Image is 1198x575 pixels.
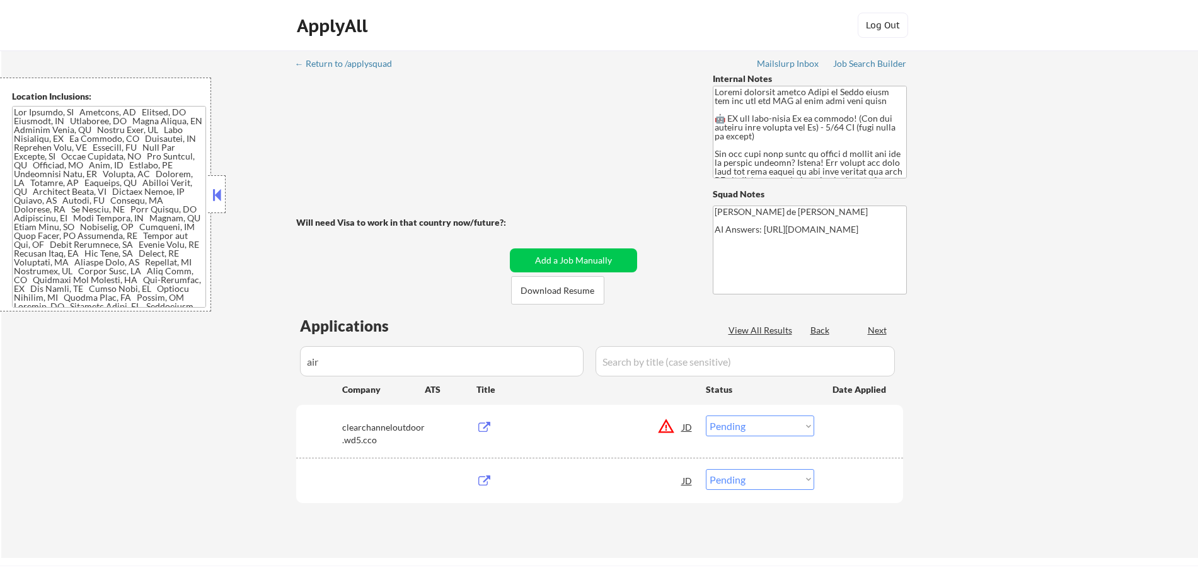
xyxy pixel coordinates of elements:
[681,415,694,438] div: JD
[681,469,694,492] div: JD
[12,90,206,103] div: Location Inclusions:
[810,324,831,337] div: Back
[511,276,604,305] button: Download Resume
[858,13,908,38] button: Log Out
[295,59,404,68] div: ← Return to /applysquad
[510,248,637,272] button: Add a Job Manually
[300,318,425,334] div: Applications
[706,378,814,400] div: Status
[342,383,425,396] div: Company
[833,59,907,68] div: Job Search Builder
[342,421,425,446] div: clearchanneloutdoor.wd5.cco
[300,346,584,376] input: Search by company (case sensitive)
[832,383,888,396] div: Date Applied
[713,188,907,200] div: Squad Notes
[297,15,371,37] div: ApplyAll
[757,59,820,71] a: Mailslurp Inbox
[596,346,895,376] input: Search by title (case sensitive)
[476,383,694,396] div: Title
[868,324,888,337] div: Next
[729,324,796,337] div: View All Results
[425,383,476,396] div: ATS
[295,59,404,71] a: ← Return to /applysquad
[657,417,675,435] button: warning_amber
[296,217,506,228] strong: Will need Visa to work in that country now/future?:
[757,59,820,68] div: Mailslurp Inbox
[713,73,907,85] div: Internal Notes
